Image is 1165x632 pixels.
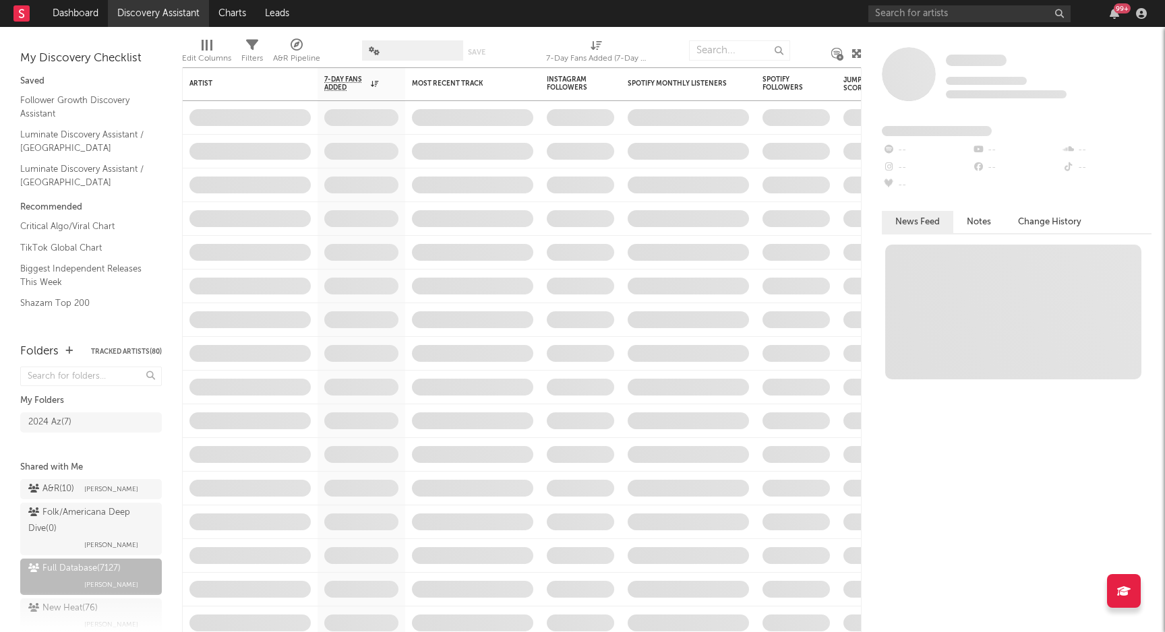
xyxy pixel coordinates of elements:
span: Some Artist [946,55,1007,66]
a: 2024 Az(7) [20,412,162,433]
span: [PERSON_NAME] [84,481,138,497]
div: Artist [189,80,291,88]
button: News Feed [882,211,953,233]
a: Biggest Independent Releases This Week [20,261,148,289]
div: Edit Columns [182,34,231,73]
a: YouTube Hottest Videos [20,317,148,332]
div: Jump Score [843,76,877,92]
div: My Discovery Checklist [20,51,162,67]
button: Tracked Artists(80) [91,348,162,355]
input: Search... [689,40,790,61]
a: Luminate Discovery Assistant / [GEOGRAPHIC_DATA] [20,162,148,189]
div: Saved [20,73,162,90]
a: TikTok Global Chart [20,241,148,255]
div: 7-Day Fans Added (7-Day Fans Added) [546,51,647,67]
div: -- [1062,159,1152,177]
div: -- [882,141,972,159]
div: Folk/Americana Deep Dive ( 0 ) [28,505,150,537]
a: Shazam Top 200 [20,296,148,311]
button: 99+ [1110,8,1119,19]
div: Recommended [20,199,162,216]
div: New Heat ( 76 ) [28,600,98,617]
div: Edit Columns [182,51,231,67]
div: A&R ( 10 ) [28,481,74,497]
div: Folders [20,344,59,360]
div: 99 + [1114,3,1131,13]
button: Change History [1005,211,1095,233]
button: Notes [953,211,1005,233]
a: Folk/Americana Deep Dive(0)[PERSON_NAME] [20,503,162,555]
div: 2024 Az ( 7 ) [28,414,71,431]
a: Follower Growth Discovery Assistant [20,93,148,121]
div: A&R Pipeline [273,34,320,73]
div: A&R Pipeline [273,51,320,67]
div: -- [1062,141,1152,159]
div: -- [882,177,972,194]
div: Spotify Monthly Listeners [628,80,729,88]
div: My Folders [20,393,162,409]
span: 7-Day Fans Added [324,75,367,92]
span: [PERSON_NAME] [84,577,138,593]
input: Search for folders... [20,367,162,386]
input: Search for artists [868,5,1071,22]
button: Save [468,49,485,56]
div: Filters [241,34,263,73]
div: -- [972,159,1061,177]
div: 7-Day Fans Added (7-Day Fans Added) [546,34,647,73]
div: -- [972,141,1061,159]
div: -- [882,159,972,177]
span: [PERSON_NAME] [84,537,138,553]
div: Spotify Followers [763,75,810,92]
span: Tracking Since: [DATE] [946,77,1027,85]
a: Luminate Discovery Assistant / [GEOGRAPHIC_DATA] [20,127,148,155]
div: Instagram Followers [547,75,594,92]
div: Filters [241,51,263,67]
div: Shared with Me [20,460,162,476]
a: Full Database(7127)[PERSON_NAME] [20,559,162,595]
span: Fans Added by Platform [882,126,992,136]
span: 0 fans last week [946,90,1067,98]
div: Full Database ( 7127 ) [28,561,121,577]
a: A&R(10)[PERSON_NAME] [20,479,162,499]
a: Critical Algo/Viral Chart [20,219,148,234]
div: Most Recent Track [412,80,513,88]
a: Some Artist [946,54,1007,67]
